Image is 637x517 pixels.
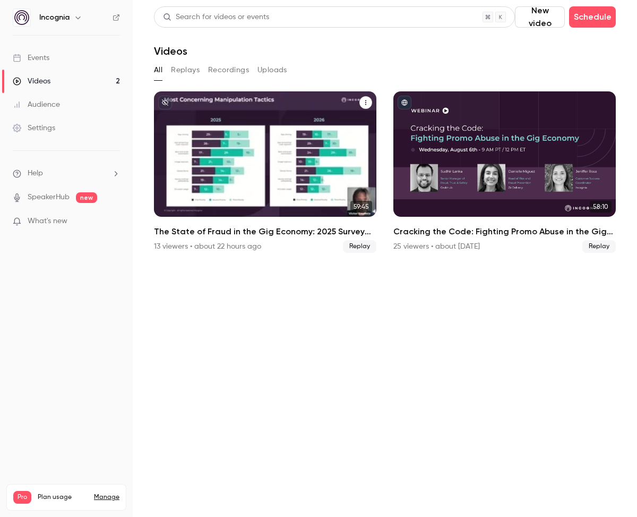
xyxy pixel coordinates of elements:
div: 13 viewers • about 22 hours ago [154,241,261,252]
span: Pro [13,491,31,504]
li: The State of Fraud in the Gig Economy: 2025 Survey Results [154,91,376,253]
a: 59:45The State of Fraud in the Gig Economy: 2025 Survey Results13 viewers • about 22 hours agoReplay [154,91,376,253]
li: help-dropdown-opener [13,168,120,179]
h6: Incognia [39,12,70,23]
iframe: Noticeable Trigger [107,217,120,226]
span: Help [28,168,43,179]
h2: The State of Fraud in the Gig Economy: 2025 Survey Results [154,225,376,238]
span: Replay [582,240,616,253]
div: 25 viewers • about [DATE] [393,241,480,252]
div: Events [13,53,49,63]
button: unpublished [158,96,172,109]
button: Schedule [569,6,616,28]
button: published [398,96,411,109]
a: SpeakerHub [28,192,70,203]
a: 58:10Cracking the Code: Fighting Promo Abuse in the Gig Economy25 viewers • about [DATE]Replay [393,91,616,253]
span: 59:45 [350,201,372,213]
button: New video [515,6,565,28]
li: Cracking the Code: Fighting Promo Abuse in the Gig Economy [393,91,616,253]
div: Settings [13,123,55,133]
h2: Cracking the Code: Fighting Promo Abuse in the Gig Economy [393,225,616,238]
section: Videos [154,6,616,511]
button: Uploads [257,62,287,79]
a: Manage [94,493,119,502]
div: Search for videos or events [163,12,269,23]
span: new [76,192,97,203]
button: Recordings [208,62,249,79]
button: Replays [171,62,200,79]
h1: Videos [154,45,187,57]
div: Audience [13,99,60,110]
span: 58:10 [590,201,612,213]
span: What's new [28,216,67,227]
button: All [154,62,162,79]
img: Incognia [13,9,30,26]
span: Plan usage [38,493,88,502]
span: Replay [343,240,376,253]
div: Videos [13,76,50,87]
ul: Videos [154,91,616,253]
